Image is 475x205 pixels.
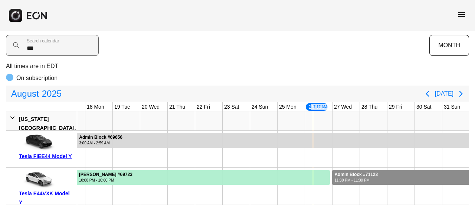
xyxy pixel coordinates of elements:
img: car [19,133,56,152]
div: 3:00 AM - 2:59 AM [79,140,122,146]
div: 19 Tue [113,102,132,112]
div: Admin Block #69656 [79,135,122,140]
span: August [10,86,40,101]
div: 24 Sun [250,102,269,112]
button: August2025 [7,86,66,101]
div: 23 Sat [223,102,240,112]
button: [DATE] [435,87,453,100]
div: 20 Wed [140,102,161,112]
div: Admin Block #71123 [334,172,378,177]
div: 29 Fri [387,102,404,112]
button: Next page [453,86,468,101]
span: 2025 [40,86,63,101]
div: 31 Sun [442,102,462,112]
div: [PERSON_NAME] #69723 [79,172,132,177]
img: car [19,170,56,189]
p: All times are in EDT [6,62,469,71]
div: 27 Wed [332,102,353,112]
div: Rented for 7 days by Admin Block Current status is rental [332,168,470,185]
div: 26 Tue [305,102,328,112]
div: 30 Sat [415,102,433,112]
button: Previous page [420,86,435,101]
div: 21 Thu [168,102,187,112]
span: menu [457,10,466,19]
div: 10:00 PM - 10:00 PM [79,177,132,183]
div: 25 Mon [278,102,298,112]
div: 28 Thu [360,102,379,112]
p: On subscription [16,74,58,83]
button: MONTH [429,35,469,56]
label: Search calendar [27,38,59,44]
div: 11:30 PM - 11:30 PM [334,177,378,183]
div: Tesla FIEE44 Model Y [19,152,74,161]
div: [US_STATE][GEOGRAPHIC_DATA], [GEOGRAPHIC_DATA] [19,115,76,141]
div: 18 Mon [85,102,106,112]
div: 22 Fri [195,102,212,112]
